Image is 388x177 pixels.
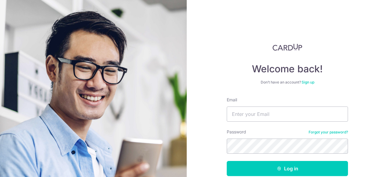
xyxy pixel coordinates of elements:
[227,161,348,176] button: Log in
[227,97,237,103] label: Email
[302,80,314,84] a: Sign up
[309,130,348,135] a: Forgot your password?
[227,129,246,135] label: Password
[227,107,348,122] input: Enter your Email
[227,80,348,85] div: Don’t have an account?
[273,44,302,51] img: CardUp Logo
[227,63,348,75] h4: Welcome back!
